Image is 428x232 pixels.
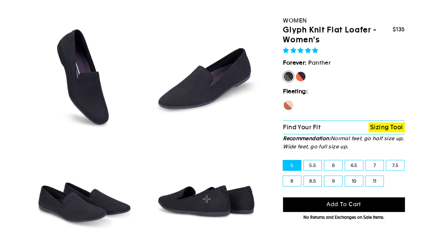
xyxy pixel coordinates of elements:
label: 6 [324,160,342,170]
span: Panther [308,59,331,66]
label: Seahorse [283,100,294,111]
label: 7 [366,160,384,170]
strong: Forever: [283,59,307,66]
label: 11 [366,176,384,186]
label: 9 [324,176,342,186]
span: Find Your Fit [283,123,320,131]
div: Women [283,16,405,25]
img: Panther [27,19,143,135]
label: 8.5 [304,176,322,186]
span: No Returns and Exchanges on Sale Items. [303,215,384,220]
label: 10 [345,176,363,186]
label: 5 [283,160,301,170]
label: Panther [283,71,294,82]
a: Sizing Tool [368,122,405,132]
img: Panther [148,19,265,135]
button: Add to cart [283,197,405,212]
label: 8 [283,176,301,186]
label: 6.5 [345,160,363,170]
h1: Glyph Knit Flat Loafer - Women's [283,25,393,45]
p: Normal feet, go half size up. Wide feet, go full size up. [283,134,405,151]
span: 4.88 stars [283,47,320,54]
span: $135 [393,26,405,33]
strong: Recommendation: [283,135,331,141]
label: 7.5 [386,160,404,170]
span: Add to cart [327,201,361,208]
label: 5.5 [304,160,322,170]
label: [PERSON_NAME] [295,71,306,82]
strong: Fleeting: [283,88,308,95]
